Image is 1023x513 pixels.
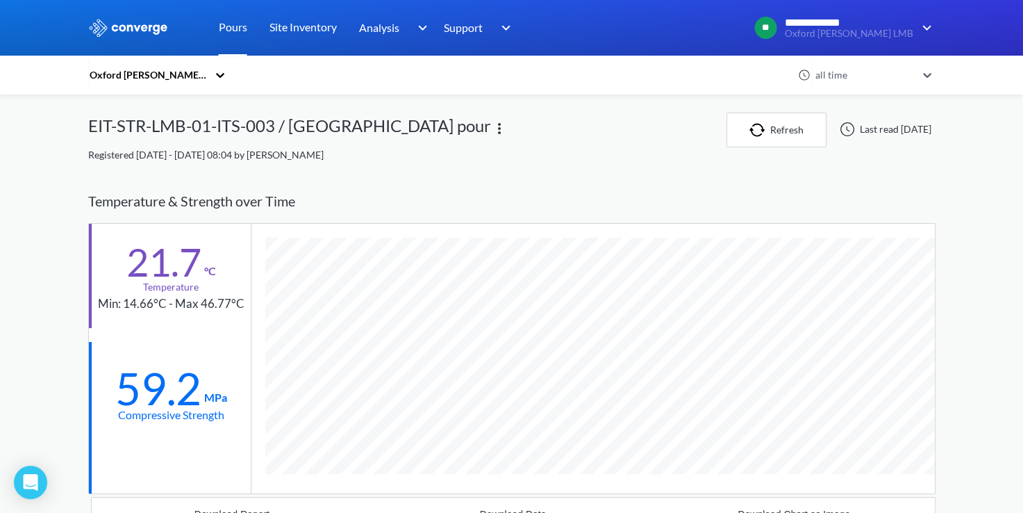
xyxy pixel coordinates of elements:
img: logo_ewhite.svg [88,19,169,37]
img: icon-clock.svg [798,69,810,81]
span: Registered [DATE] - [DATE] 08:04 by [PERSON_NAME] [88,149,324,161]
img: downArrow.svg [408,19,431,36]
div: Temperature [143,279,199,295]
span: Analysis [359,19,399,36]
div: Open Intercom Messenger [14,466,47,499]
div: Oxford [PERSON_NAME] LMB [88,67,208,83]
div: Min: 14.66°C - Max 46.77°C [98,295,244,313]
div: 59.2 [115,371,201,406]
img: icon-refresh.svg [749,123,770,137]
div: EIT-STR-LMB-01-ITS-003 / [GEOGRAPHIC_DATA] pour [88,113,491,147]
div: 21.7 [126,245,201,279]
div: Temperature & Strength over Time [88,179,935,223]
span: Support [444,19,483,36]
div: Last read [DATE] [832,121,935,138]
div: all time [812,67,916,83]
img: downArrow.svg [913,19,935,36]
button: Refresh [726,113,826,147]
div: Compressive Strength [118,406,224,423]
img: more.svg [491,120,508,137]
span: Oxford [PERSON_NAME] LMB [785,28,913,39]
img: downArrow.svg [492,19,515,36]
